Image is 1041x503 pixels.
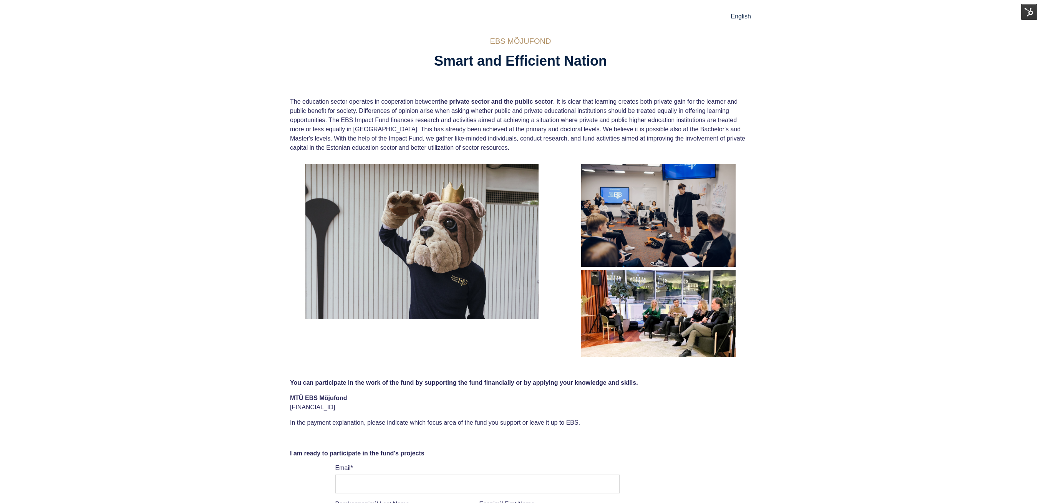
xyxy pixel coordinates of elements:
img: werefr-1 [566,270,751,357]
span: [FINANCIAL_ID] [290,404,335,410]
img: HubSpot Tools Menu Toggle [1021,4,1037,20]
img: AR_32767_0 [290,164,554,319]
p: I am ready to participate in the fund's projects [290,449,751,458]
img: AOZD9149 [566,164,751,267]
span: the private sector and the public sector [438,98,553,105]
p: You can participate in the work of the fund by supporting the fund financially or by applying you... [290,378,751,387]
span: MTÜ EBS Mõjufond [290,395,347,401]
p: In the payment explanation, please indicate which focus area of ​​the fund you support or leave i... [290,418,751,427]
a: English [731,13,751,20]
span: Email [335,465,351,471]
span: EBS MÕJUFOND [490,37,551,45]
span: Smart and Efficient Nation [434,53,607,69]
span: The education sector operates in cooperation between . It is clear that learning creates both pri... [290,98,745,151]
